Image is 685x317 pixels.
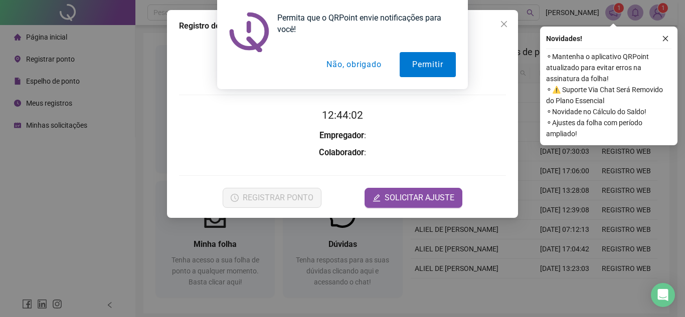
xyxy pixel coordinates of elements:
[365,188,462,208] button: editSOLICITAR AJUSTE
[179,129,506,142] h3: :
[314,52,394,77] button: Não, obrigado
[223,188,321,208] button: REGISTRAR PONTO
[179,146,506,159] h3: :
[651,283,675,307] div: Open Intercom Messenger
[546,106,671,117] span: ⚬ Novidade no Cálculo do Saldo!
[229,12,269,52] img: notification icon
[269,12,456,35] div: Permita que o QRPoint envie notificações para você!
[546,117,671,139] span: ⚬ Ajustes da folha com período ampliado!
[319,131,364,140] strong: Empregador
[322,109,363,121] time: 12:44:02
[373,194,381,202] span: edit
[400,52,456,77] button: Permitir
[385,192,454,204] span: SOLICITAR AJUSTE
[319,148,364,157] strong: Colaborador
[546,84,671,106] span: ⚬ ⚠️ Suporte Via Chat Será Removido do Plano Essencial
